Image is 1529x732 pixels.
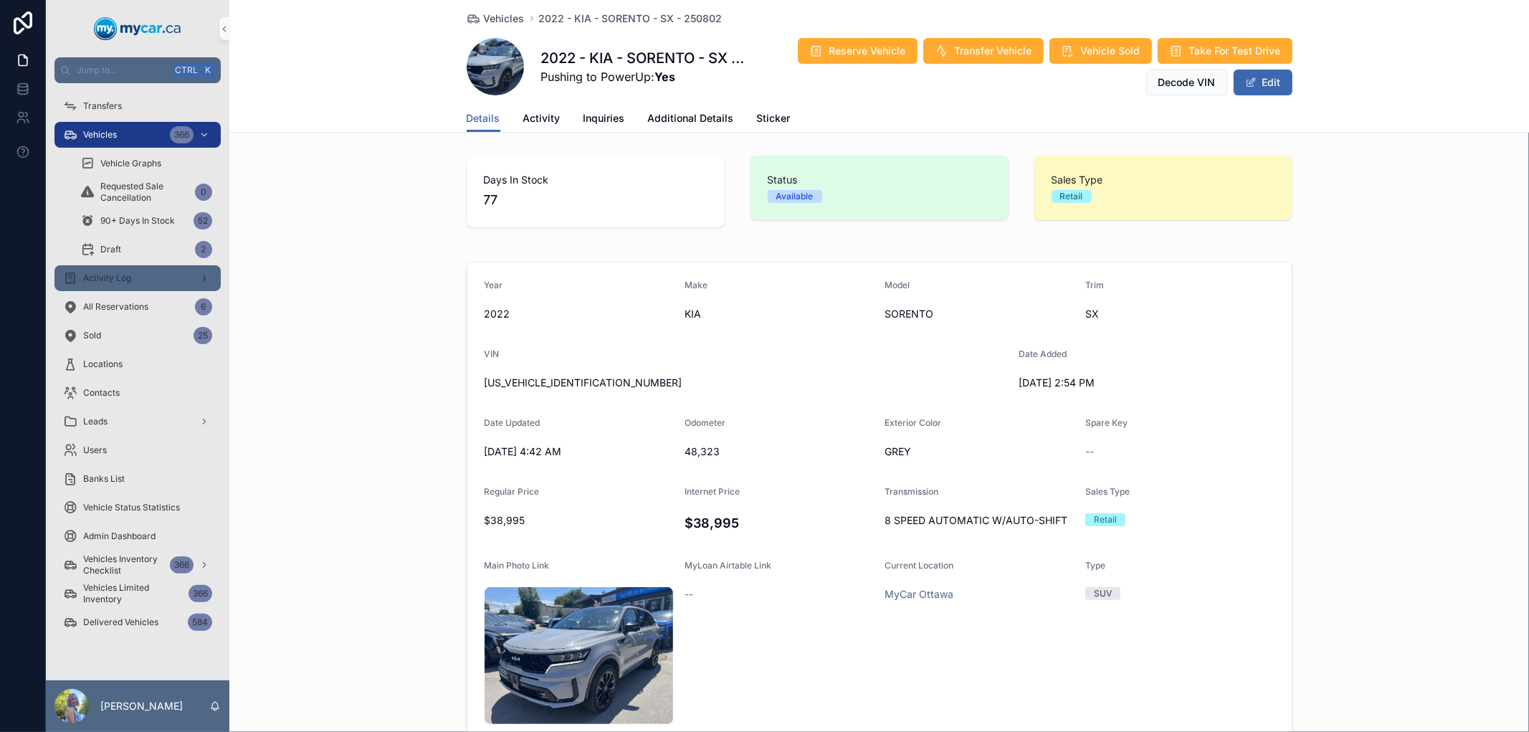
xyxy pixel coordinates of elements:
[54,581,221,607] a: Vehicles Limited Inventory366
[885,587,954,602] a: MyCar Ottawa
[83,502,180,513] span: Vehicle Status Statistics
[72,179,221,205] a: Requested Sale Cancellation0
[100,699,183,713] p: [PERSON_NAME]
[523,105,561,134] a: Activity
[1158,38,1292,64] button: Take For Test Drive
[685,513,874,533] h4: $38,995
[584,105,625,134] a: Inquiries
[54,523,221,549] a: Admin Dashboard
[768,173,991,187] span: Status
[54,93,221,119] a: Transfers
[798,38,918,64] button: Reserve Vehicle
[189,585,212,602] div: 366
[54,466,221,492] a: Banks List
[1019,348,1067,359] span: Date Added
[541,48,750,68] h1: 2022 - KIA - SORENTO - SX - 250802
[54,265,221,291] a: Activity Log
[1081,44,1140,58] span: Vehicle Sold
[83,387,120,399] span: Contacts
[885,280,910,290] span: Model
[83,358,123,370] span: Locations
[195,241,212,258] div: 2
[757,111,791,125] span: Sticker
[100,181,189,204] span: Requested Sale Cancellation
[1094,513,1117,526] div: Retail
[54,437,221,463] a: Users
[885,307,1074,321] span: SORENTO
[485,417,540,428] span: Date Updated
[685,560,771,571] span: MyLoan Airtable Link
[194,212,212,229] div: 52
[885,417,942,428] span: Exterior Color
[188,614,212,631] div: 584
[776,190,814,203] div: Available
[100,215,175,227] span: 90+ Days In Stock
[54,294,221,320] a: All Reservations6
[485,513,674,528] span: $38,995
[170,556,194,574] div: 366
[485,587,674,724] img: uc
[1085,560,1105,571] span: Type
[83,100,122,112] span: Transfers
[83,473,125,485] span: Banks List
[584,111,625,125] span: Inquiries
[54,495,221,521] a: Vehicle Status Statistics
[485,445,674,459] span: [DATE] 4:42 AM
[54,351,221,377] a: Locations
[100,244,121,255] span: Draft
[1094,587,1112,600] div: SUV
[195,298,212,315] div: 6
[1085,417,1128,428] span: Spare Key
[1146,70,1228,95] button: Decode VIN
[885,560,954,571] span: Current Location
[648,105,734,134] a: Additional Details
[885,513,1074,528] span: 8 SPEED AUTOMATIC W/AUTO-SHIFT
[1085,445,1094,459] span: --
[77,65,168,76] span: Jump to...
[83,445,107,456] span: Users
[83,330,101,341] span: Sold
[685,280,708,290] span: Make
[485,376,1007,390] span: [US_VEHICLE_IDENTIFICATION_NUMBER]
[484,173,708,187] span: Days In Stock
[83,553,164,576] span: Vehicles Inventory Checklist
[83,617,158,628] span: Delivered Vehicles
[72,208,221,234] a: 90+ Days In Stock52
[83,301,148,313] span: All Reservations
[1019,376,1208,390] span: [DATE] 2:54 PM
[54,57,221,83] button: Jump to...CtrlK
[54,122,221,148] a: Vehicles366
[485,560,550,571] span: Main Photo Link
[523,111,561,125] span: Activity
[54,409,221,434] a: Leads
[202,65,214,76] span: K
[885,445,1074,459] span: GREY
[173,63,199,77] span: Ctrl
[829,44,906,58] span: Reserve Vehicle
[485,307,674,321] span: 2022
[484,190,708,210] span: 77
[1085,280,1104,290] span: Trim
[170,126,194,143] div: 366
[467,11,525,26] a: Vehicles
[83,531,156,542] span: Admin Dashboard
[54,323,221,348] a: Sold25
[94,17,181,40] img: App logo
[467,111,500,125] span: Details
[685,307,874,321] span: KIA
[100,158,161,169] span: Vehicle Graphs
[685,445,874,459] span: 48,323
[484,11,525,26] span: Vehicles
[1189,44,1281,58] span: Take For Test Drive
[46,83,229,654] div: scrollable content
[1049,38,1152,64] button: Vehicle Sold
[467,105,500,133] a: Details
[757,105,791,134] a: Sticker
[1234,70,1292,95] button: Edit
[685,587,693,602] span: --
[485,348,500,359] span: VIN
[54,552,221,578] a: Vehicles Inventory Checklist366
[539,11,723,26] a: 2022 - KIA - SORENTO - SX - 250802
[955,44,1032,58] span: Transfer Vehicle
